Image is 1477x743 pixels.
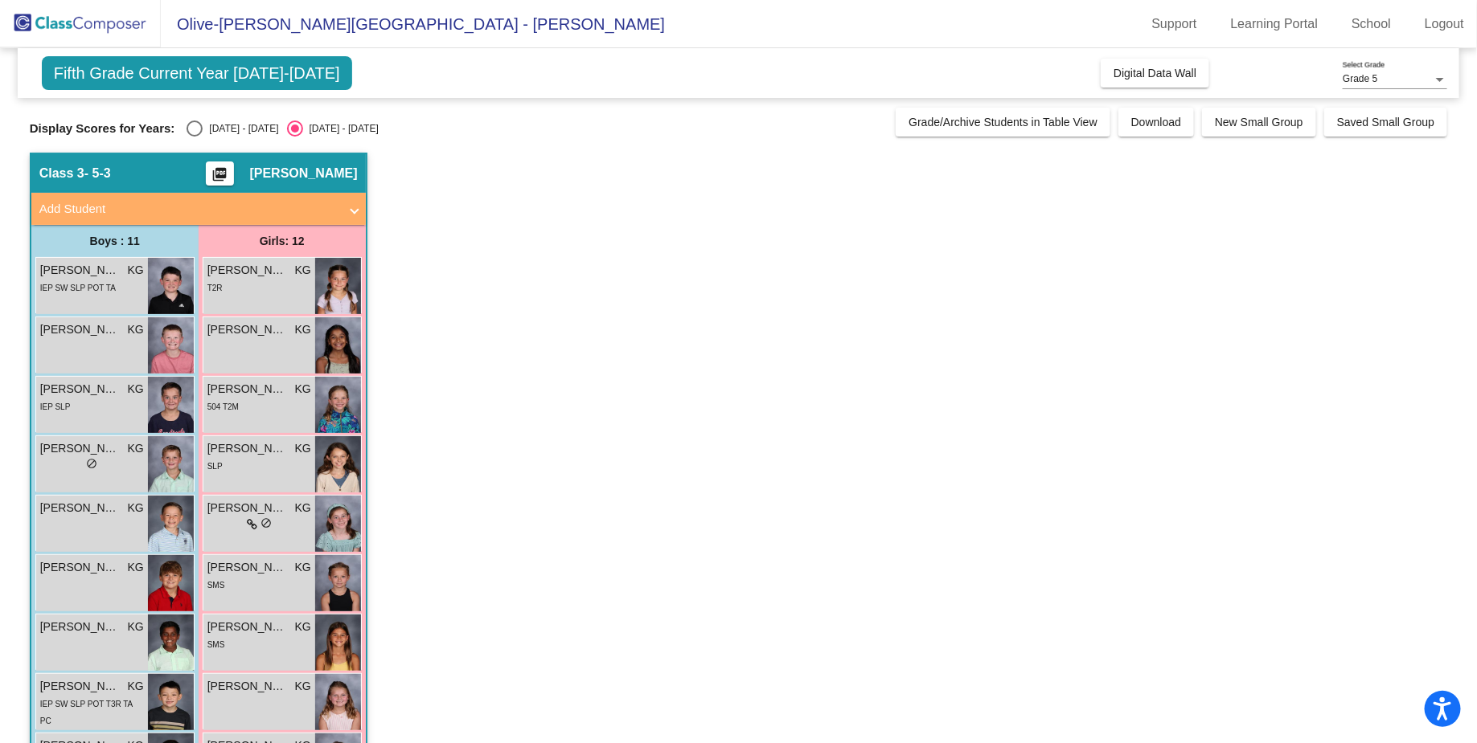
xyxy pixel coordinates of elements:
[40,678,121,695] span: [PERSON_NAME]
[128,618,144,635] span: KG
[31,193,366,225] mat-expansion-panel-header: Add Student
[207,402,239,411] span: 504 T2M
[31,225,199,257] div: Boys : 11
[210,166,229,189] mat-icon: picture_as_pdf
[1324,108,1447,137] button: Saved Small Group
[295,500,311,516] span: KG
[40,440,121,457] span: [PERSON_NAME]
[40,402,71,411] span: IEP SLP
[295,678,311,695] span: KG
[1131,116,1181,129] span: Download
[207,440,288,457] span: [PERSON_NAME]
[295,559,311,576] span: KG
[39,200,338,218] mat-panel-title: Add Student
[295,618,311,635] span: KG
[1339,11,1404,37] a: School
[1343,73,1377,84] span: Grade 5
[187,120,378,137] mat-radio-group: Select an option
[199,225,366,257] div: Girls: 12
[207,321,288,338] span: [PERSON_NAME]
[161,11,665,37] span: Olive-[PERSON_NAME][GEOGRAPHIC_DATA] - [PERSON_NAME]
[1218,11,1331,37] a: Learning Portal
[207,462,223,471] span: SLP
[128,678,144,695] span: KG
[207,618,288,635] span: [PERSON_NAME]
[40,559,121,576] span: [PERSON_NAME]
[250,165,358,182] span: [PERSON_NAME]
[40,618,121,635] span: [PERSON_NAME]
[39,165,84,182] span: Class 3
[295,440,311,457] span: KG
[30,121,175,136] span: Display Scores for Years:
[207,262,288,279] span: [PERSON_NAME]
[1114,67,1196,80] span: Digital Data Wall
[207,284,223,292] span: T2R
[128,559,144,576] span: KG
[207,381,288,398] span: [PERSON_NAME]
[128,381,144,398] span: KG
[295,321,311,338] span: KG
[1118,108,1194,137] button: Download
[40,700,133,725] span: IEP SW SLP POT T3R TA PC
[128,321,144,338] span: KG
[207,500,288,516] span: [PERSON_NAME]
[295,381,311,398] span: KG
[1139,11,1210,37] a: Support
[40,284,116,292] span: IEP SW SLP POT TA
[207,640,225,649] span: SMS
[40,381,121,398] span: [PERSON_NAME]
[207,559,288,576] span: [PERSON_NAME]
[295,262,311,279] span: KG
[1101,59,1209,88] button: Digital Data Wall
[203,121,278,136] div: [DATE] - [DATE]
[40,262,121,279] span: [PERSON_NAME]
[128,262,144,279] span: KG
[1412,11,1477,37] a: Logout
[128,500,144,516] span: KG
[1215,116,1303,129] span: New Small Group
[261,517,272,529] span: do_not_disturb_alt
[909,116,1097,129] span: Grade/Archive Students in Table View
[42,56,352,90] span: Fifth Grade Current Year [DATE]-[DATE]
[40,321,121,338] span: [PERSON_NAME]
[207,678,288,695] span: [PERSON_NAME]
[1202,108,1316,137] button: New Small Group
[206,161,234,186] button: Print Students Details
[40,500,121,516] span: [PERSON_NAME]
[84,165,111,182] span: - 5-3
[1337,116,1434,129] span: Saved Small Group
[303,121,379,136] div: [DATE] - [DATE]
[896,108,1110,137] button: Grade/Archive Students in Table View
[207,581,225,590] span: SMS
[86,458,97,469] span: do_not_disturb_alt
[128,440,144,457] span: KG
